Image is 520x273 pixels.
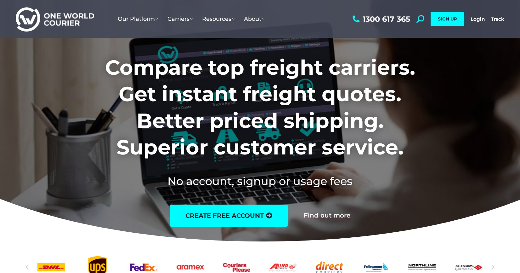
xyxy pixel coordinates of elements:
[491,16,504,22] a: Track
[304,212,350,219] a: Find out more
[351,15,410,23] a: 1300 617 365
[118,15,158,22] span: Our Platform
[167,15,193,22] span: Carriers
[113,9,163,29] a: Our Platform
[64,54,457,161] h1: Compare top freight carriers. Get instant freight quotes. Better priced shipping. Superior custom...
[64,173,457,189] h2: No account, signup or usage fees
[170,205,288,227] a: create free account
[197,9,239,29] a: Resources
[163,9,197,29] a: Carriers
[239,9,269,29] a: About
[202,15,235,22] span: Resources
[16,6,94,32] img: One World Courier
[244,15,264,22] span: About
[431,12,464,26] a: SIGN UP
[438,16,457,22] span: SIGN UP
[471,16,485,22] a: Login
